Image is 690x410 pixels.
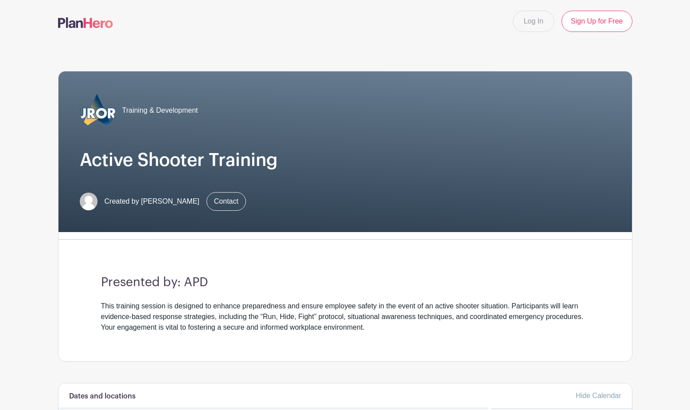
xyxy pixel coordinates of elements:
[80,193,97,210] img: default-ce2991bfa6775e67f084385cd625a349d9dcbb7a52a09fb2fda1e96e2d18dcdb.png
[80,150,611,171] h1: Active Shooter Training
[58,17,113,28] img: logo-507f7623f17ff9eddc593b1ce0a138ce2505c220e1c5a4e2b4648c50719b7d32.svg
[513,11,554,32] a: Log In
[207,192,246,211] a: Contact
[576,392,621,399] a: Hide Calendar
[105,196,199,207] span: Created by [PERSON_NAME]
[101,275,589,290] h3: Presented by: APD
[80,93,115,128] img: 2023_COA_Horiz_Logo_PMS_BlueStroke%204.png
[69,392,136,401] h6: Dates and locations
[561,11,632,32] a: Sign Up for Free
[122,105,198,116] span: Training & Development
[101,301,589,333] div: This training session is designed to enhance preparedness and ensure employee safety in the event...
